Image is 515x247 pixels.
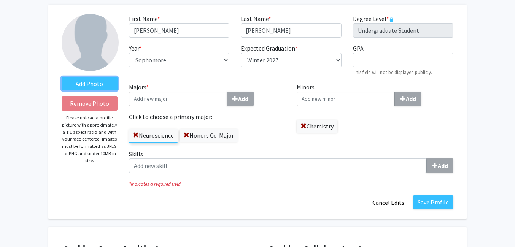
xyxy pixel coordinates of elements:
[297,82,453,106] label: Minors
[180,129,238,142] label: Honors Co-Major
[129,180,453,188] i: Indicates a required field
[426,158,453,173] button: Skills
[62,114,118,164] p: Please upload a profile picture with approximately a 1:1 aspect ratio and with your face centered...
[129,82,286,106] label: Majors
[129,158,427,173] input: SkillsAdd
[129,149,453,173] label: Skills
[353,69,432,75] small: This field will not be displayed publicly.
[353,14,394,23] label: Degree Level
[394,92,421,106] button: Minors
[129,14,160,23] label: First Name
[62,14,119,71] img: Profile Picture
[129,129,178,142] label: Neuroscience
[62,77,118,90] label: AddProfile Picture
[238,95,248,103] b: Add
[297,92,395,106] input: MinorsAdd
[413,195,453,209] button: Save Profile
[353,44,364,53] label: GPA
[438,162,448,169] b: Add
[62,96,118,111] button: Remove Photo
[129,92,227,106] input: Majors*Add
[367,195,409,210] button: Cancel Edits
[6,213,32,241] iframe: Chat
[406,95,416,103] b: Add
[129,44,142,53] label: Year
[129,112,286,121] label: Click to choose a primary major:
[241,14,271,23] label: Last Name
[297,120,337,133] label: Chemistry
[389,17,394,22] svg: Changes to this field can only be made in Wayne State’s Content Management System (CMS) at cms.wa...
[241,44,297,53] label: Expected Graduation
[227,92,254,106] button: Majors*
